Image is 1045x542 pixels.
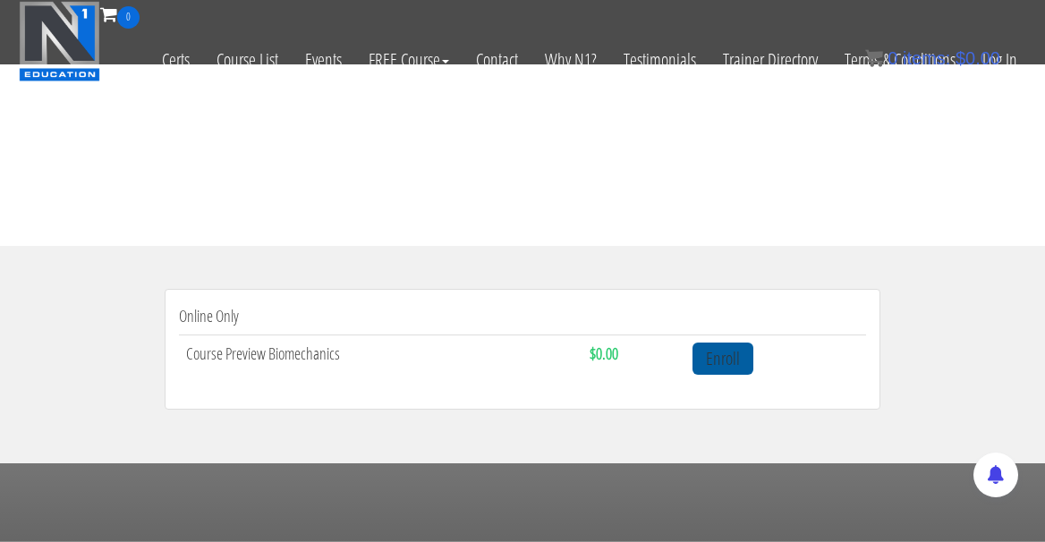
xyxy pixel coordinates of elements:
[355,29,463,91] a: FREE Course
[117,6,140,29] span: 0
[865,48,1000,68] a: 0 items: $0.00
[709,29,831,91] a: Trainer Directory
[531,29,610,91] a: Why N1?
[292,29,355,91] a: Events
[19,1,100,81] img: n1-education
[956,48,965,68] span: $
[100,2,140,26] a: 0
[903,48,950,68] span: items:
[969,29,1031,91] a: Log In
[590,343,618,364] strong: $0.00
[179,335,582,382] td: Course Preview Biomechanics
[692,343,753,376] a: Enroll
[956,48,1000,68] bdi: 0.00
[179,308,866,326] h4: Online Only
[463,29,531,91] a: Contact
[610,29,709,91] a: Testimonials
[888,48,897,68] span: 0
[865,49,883,67] img: icon11.png
[149,29,203,91] a: Certs
[831,29,969,91] a: Terms & Conditions
[203,29,292,91] a: Course List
